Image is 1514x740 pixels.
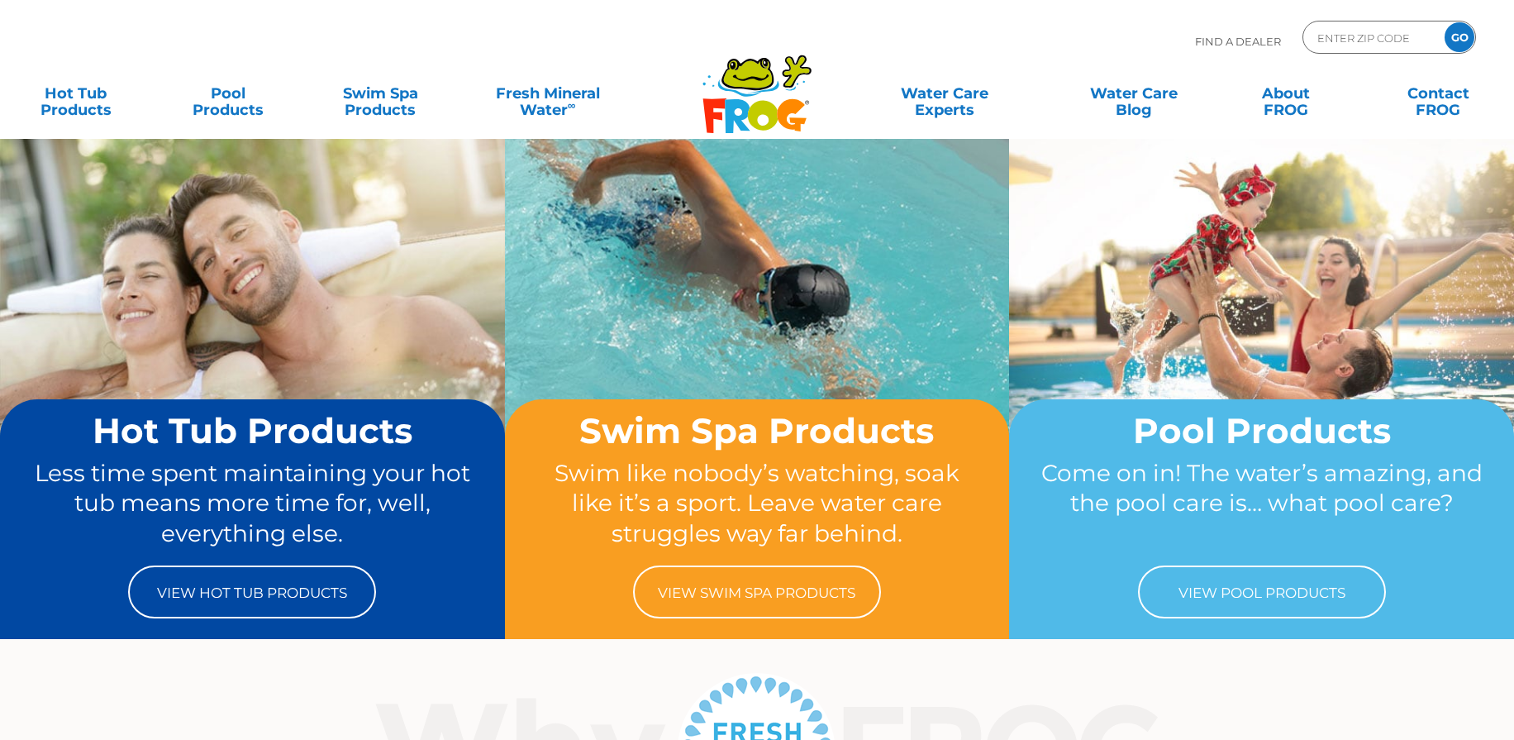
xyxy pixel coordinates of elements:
[1379,77,1497,110] a: ContactFROG
[568,98,576,112] sup: ∞
[474,77,621,110] a: Fresh MineralWater∞
[1040,458,1483,549] p: Come on in! The water’s amazing, and the pool care is… what pool care?
[31,458,474,549] p: Less time spent maintaining your hot tub means more time for, well, everything else.
[1138,566,1386,618] a: View Pool Products
[1009,138,1514,515] img: home-banner-pool-short
[1195,21,1281,62] p: Find A Dealer
[17,77,135,110] a: Hot TubProducts
[1040,412,1483,450] h2: Pool Products
[505,138,1010,515] img: home-banner-swim-spa-short
[321,77,440,110] a: Swim SpaProducts
[1226,77,1345,110] a: AboutFROG
[536,458,978,549] p: Swim like nobody’s watching, soak like it’s a sport. Leave water care struggles way far behind.
[536,412,978,450] h2: Swim Spa Products
[128,566,376,618] a: View Hot Tub Products
[1074,77,1193,110] a: Water CareBlog
[1445,22,1474,52] input: GO
[169,77,287,110] a: PoolProducts
[848,77,1040,110] a: Water CareExperts
[693,33,821,134] img: Frog Products Logo
[633,566,881,618] a: View Swim Spa Products
[31,412,474,450] h2: Hot Tub Products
